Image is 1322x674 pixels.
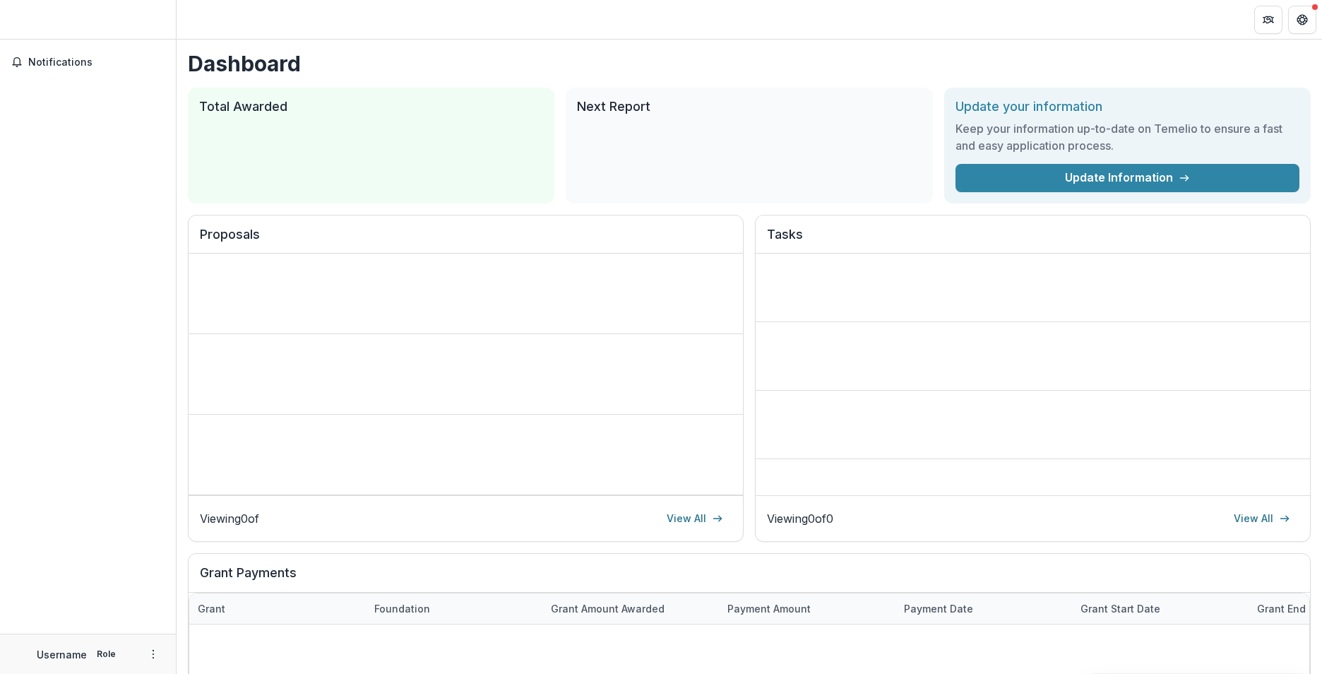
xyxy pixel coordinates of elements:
[6,51,170,73] button: Notifications
[188,51,1311,76] h1: Dashboard
[199,99,543,114] h2: Total Awarded
[767,227,1299,254] h2: Tasks
[37,647,87,662] p: Username
[200,510,259,527] p: Viewing 0 of
[200,565,1299,592] h2: Grant Payments
[955,99,1299,114] h2: Update your information
[767,510,833,527] p: Viewing 0 of 0
[93,648,120,661] p: Role
[145,646,162,663] button: More
[955,164,1299,192] a: Update Information
[658,507,732,530] a: View All
[28,57,165,69] span: Notifications
[200,227,732,254] h2: Proposals
[1254,6,1282,34] button: Partners
[1288,6,1316,34] button: Get Help
[1225,507,1299,530] a: View All
[577,99,921,114] h2: Next Report
[955,120,1299,154] h3: Keep your information up-to-date on Temelio to ensure a fast and easy application process.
